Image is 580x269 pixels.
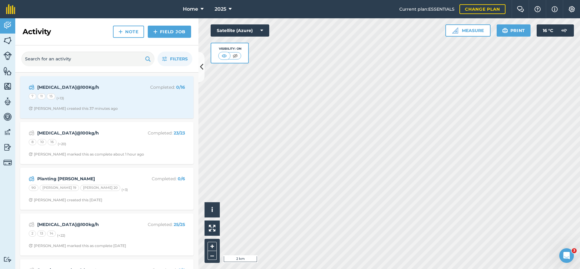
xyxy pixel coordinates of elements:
[29,139,36,145] div: 8
[136,175,185,182] p: Completed :
[37,130,134,136] strong: [MEDICAL_DATA]@100kg/h
[3,127,12,137] img: svg+xml;base64,PD94bWwgdmVyc2lvbj0iMS4wIiBlbmNvZGluZz0idXRmLTgiPz4KPCEtLSBHZW5lcmF0b3I6IEFkb2JlIE...
[534,6,541,12] img: A question mark icon
[113,26,144,38] a: Note
[29,129,34,137] img: svg+xml;base64,PD94bWwgdmVyc2lvbj0iMS4wIiBlbmNvZGluZz0idXRmLTgiPz4KPCEtLSBHZW5lcmF0b3I6IEFkb2JlIE...
[445,24,491,37] button: Measure
[24,126,190,160] a: [MEDICAL_DATA]@100kg/hCompleted: 23/2381016(+20)Clock with arrow pointing clockwise[PERSON_NAME] ...
[80,185,120,191] div: [PERSON_NAME] 20
[170,56,188,62] span: Filters
[57,233,65,238] small: (+ 22 )
[218,46,241,51] div: Visibility: On
[559,248,574,263] iframe: Intercom live chat
[29,175,34,182] img: svg+xml;base64,PD94bWwgdmVyc2lvbj0iMS4wIiBlbmNvZGluZz0idXRmLTgiPz4KPCEtLSBHZW5lcmF0b3I6IEFkb2JlIE...
[118,28,123,35] img: svg+xml;base64,PHN2ZyB4bWxucz0iaHR0cDovL3d3dy53My5vcmcvMjAwMC9zdmciIHdpZHRoPSIxNCIgaGVpZ2h0PSIyNC...
[29,84,34,91] img: svg+xml;base64,PD94bWwgdmVyc2lvbj0iMS4wIiBlbmNvZGluZz0idXRmLTgiPz4KPCEtLSBHZW5lcmF0b3I6IEFkb2JlIE...
[136,84,185,91] p: Completed :
[29,185,38,191] div: 90
[3,256,12,262] img: svg+xml;base64,PD94bWwgdmVyc2lvbj0iMS4wIiBlbmNvZGluZz0idXRmLTgiPz4KPCEtLSBHZW5lcmF0b3I6IEFkb2JlIE...
[40,185,79,191] div: [PERSON_NAME] 19
[208,242,217,251] button: +
[37,231,46,237] div: 13
[558,24,570,37] img: svg+xml;base64,PD94bWwgdmVyc2lvbj0iMS4wIiBlbmNvZGluZz0idXRmLTgiPz4KPCEtLSBHZW5lcmF0b3I6IEFkb2JlIE...
[121,188,128,192] small: (+ 3 )
[399,6,455,13] span: Current plan : ESSENTIALS
[37,221,134,228] strong: [MEDICAL_DATA]@100kg/h
[3,97,12,106] img: svg+xml;base64,PD94bWwgdmVyc2lvbj0iMS4wIiBlbmNvZGluZz0idXRmLTgiPz4KPCEtLSBHZW5lcmF0b3I6IEFkb2JlIE...
[38,93,45,99] div: 11
[3,112,12,121] img: svg+xml;base64,PD94bWwgdmVyc2lvbj0iMS4wIiBlbmNvZGluZz0idXRmLTgiPz4KPCEtLSBHZW5lcmF0b3I6IEFkb2JlIE...
[176,84,185,90] strong: 0 / 16
[3,143,12,152] img: svg+xml;base64,PD94bWwgdmVyc2lvbj0iMS4wIiBlbmNvZGluZz0idXRmLTgiPz4KPCEtLSBHZW5lcmF0b3I6IEFkb2JlIE...
[145,55,151,63] img: svg+xml;base64,PHN2ZyB4bWxucz0iaHR0cDovL3d3dy53My5vcmcvMjAwMC9zdmciIHdpZHRoPSIxOSIgaGVpZ2h0PSIyNC...
[211,206,213,213] span: i
[23,27,51,37] h2: Activity
[178,176,185,181] strong: 0 / 6
[231,53,239,59] img: svg+xml;base64,PHN2ZyB4bWxucz0iaHR0cDovL3d3dy53My5vcmcvMjAwMC9zdmciIHdpZHRoPSI1MCIgaGVpZ2h0PSI0MC...
[37,84,134,91] strong: [MEDICAL_DATA]@100Kg/h
[459,4,506,14] a: Change plan
[452,27,458,34] img: Ruler icon
[21,52,154,66] input: Search for an activity
[174,130,185,136] strong: 23 / 23
[29,93,36,99] div: 7
[24,217,190,252] a: [MEDICAL_DATA]@100kg/hCompleted: 25/2521314(+22)Clock with arrow pointing clockwise[PERSON_NAME] ...
[29,198,102,203] div: [PERSON_NAME] created this [DATE]
[24,80,190,115] a: [MEDICAL_DATA]@100Kg/hCompleted: 0/1671115(+13)Clock with arrow pointing clockwise[PERSON_NAME] c...
[29,106,33,110] img: Clock with arrow pointing clockwise
[29,221,34,228] img: svg+xml;base64,PD94bWwgdmVyc2lvbj0iMS4wIiBlbmNvZGluZz0idXRmLTgiPz4KPCEtLSBHZW5lcmF0b3I6IEFkb2JlIE...
[209,225,216,231] img: Four arrows, one pointing top left, one top right, one bottom right and the last bottom left
[29,152,144,157] div: [PERSON_NAME] marked this as complete about 1 hour ago
[552,5,558,13] img: svg+xml;base64,PHN2ZyB4bWxucz0iaHR0cDovL3d3dy53My5vcmcvMjAwMC9zdmciIHdpZHRoPSIxNyIgaGVpZ2h0PSIxNy...
[517,6,524,12] img: Two speech bubbles overlapping with the left bubble in the forefront
[48,139,56,145] div: 16
[3,36,12,45] img: svg+xml;base64,PHN2ZyB4bWxucz0iaHR0cDovL3d3dy53My5vcmcvMjAwMC9zdmciIHdpZHRoPSI1NiIgaGVpZ2h0PSI2MC...
[543,24,553,37] span: 16 ° C
[148,26,191,38] a: Field Job
[537,24,574,37] button: 16 °C
[220,53,228,59] img: svg+xml;base64,PHN2ZyB4bWxucz0iaHR0cDovL3d3dy53My5vcmcvMjAwMC9zdmciIHdpZHRoPSI1MCIgaGVpZ2h0PSI0MC...
[29,152,33,156] img: Clock with arrow pointing clockwise
[47,231,56,237] div: 14
[3,82,12,91] img: svg+xml;base64,PHN2ZyB4bWxucz0iaHR0cDovL3d3dy53My5vcmcvMjAwMC9zdmciIHdpZHRoPSI1NiIgaGVpZ2h0PSI2MC...
[29,106,118,111] div: [PERSON_NAME] created this 37 minutes ago
[215,5,226,13] span: 2025
[24,171,190,206] a: Planting [PERSON_NAME]Completed: 0/690[PERSON_NAME] 19[PERSON_NAME] 20(+3)Clock with arrow pointi...
[211,24,269,37] button: Satellite (Azure)
[3,66,12,76] img: svg+xml;base64,PHN2ZyB4bWxucz0iaHR0cDovL3d3dy53My5vcmcvMjAwMC9zdmciIHdpZHRoPSI1NiIgaGVpZ2h0PSI2MC...
[56,96,64,100] small: (+ 13 )
[3,21,12,30] img: svg+xml;base64,PD94bWwgdmVyc2lvbj0iMS4wIiBlbmNvZGluZz0idXRmLTgiPz4KPCEtLSBHZW5lcmF0b3I6IEFkb2JlIE...
[47,93,55,99] div: 15
[136,130,185,136] p: Completed :
[208,251,217,260] button: –
[153,28,158,35] img: svg+xml;base64,PHN2ZyB4bWxucz0iaHR0cDovL3d3dy53My5vcmcvMjAwMC9zdmciIHdpZHRoPSIxNCIgaGVpZ2h0PSIyNC...
[572,248,577,253] span: 3
[502,27,508,34] img: svg+xml;base64,PHN2ZyB4bWxucz0iaHR0cDovL3d3dy53My5vcmcvMjAwMC9zdmciIHdpZHRoPSIxOSIgaGVpZ2h0PSIyNC...
[38,139,46,145] div: 10
[29,244,33,248] img: Clock with arrow pointing clockwise
[174,222,185,227] strong: 25 / 25
[29,198,33,202] img: Clock with arrow pointing clockwise
[3,52,12,60] img: svg+xml;base64,PD94bWwgdmVyc2lvbj0iMS4wIiBlbmNvZGluZz0idXRmLTgiPz4KPCEtLSBHZW5lcmF0b3I6IEFkb2JlIE...
[568,6,575,12] img: A cog icon
[183,5,198,13] span: Home
[3,158,12,167] img: svg+xml;base64,PD94bWwgdmVyc2lvbj0iMS4wIiBlbmNvZGluZz0idXRmLTgiPz4KPCEtLSBHZW5lcmF0b3I6IEFkb2JlIE...
[58,142,66,146] small: (+ 20 )
[497,24,531,37] button: Print
[37,175,134,182] strong: Planting [PERSON_NAME]
[136,221,185,228] p: Completed :
[6,4,15,14] img: fieldmargin Logo
[29,231,36,237] div: 2
[158,52,192,66] button: Filters
[29,243,126,248] div: [PERSON_NAME] marked this as complete [DATE]
[205,202,220,217] button: i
